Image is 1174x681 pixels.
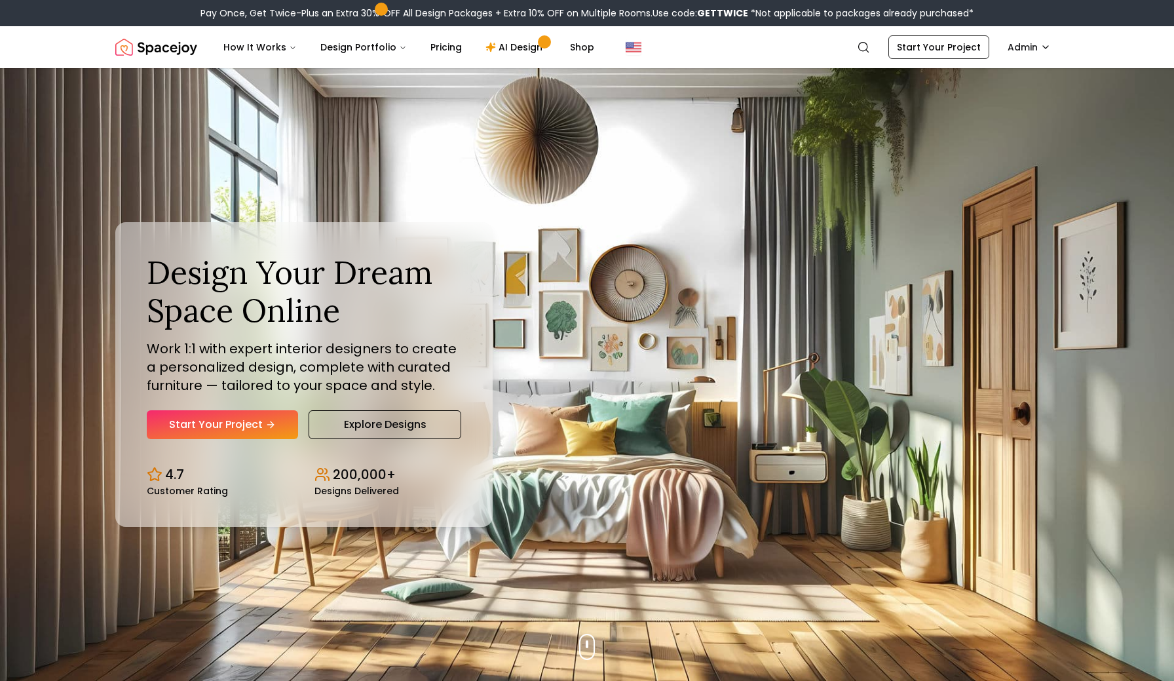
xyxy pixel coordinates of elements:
a: AI Design [475,34,557,60]
a: Start Your Project [147,410,298,439]
button: How It Works [213,34,307,60]
h1: Design Your Dream Space Online [147,254,461,329]
a: Pricing [420,34,472,60]
span: *Not applicable to packages already purchased* [748,7,974,20]
small: Customer Rating [147,486,228,496]
span: Use code: [653,7,748,20]
img: Spacejoy Logo [115,34,197,60]
a: Shop [559,34,605,60]
small: Designs Delivered [314,486,399,496]
a: Explore Designs [309,410,461,439]
div: Pay Once, Get Twice-Plus an Extra 30% OFF All Design Packages + Extra 10% OFF on Multiple Rooms. [200,7,974,20]
a: Start Your Project [888,35,989,59]
b: GETTWICE [697,7,748,20]
img: United States [626,39,641,55]
p: 4.7 [165,465,184,484]
button: Admin [1000,35,1059,59]
a: Spacejoy [115,34,197,60]
div: Design stats [147,455,461,496]
p: 200,000+ [333,465,396,484]
nav: Global [115,26,1059,68]
p: Work 1:1 with expert interior designers to create a personalized design, complete with curated fu... [147,340,461,395]
button: Design Portfolio [310,34,417,60]
nav: Main [213,34,605,60]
